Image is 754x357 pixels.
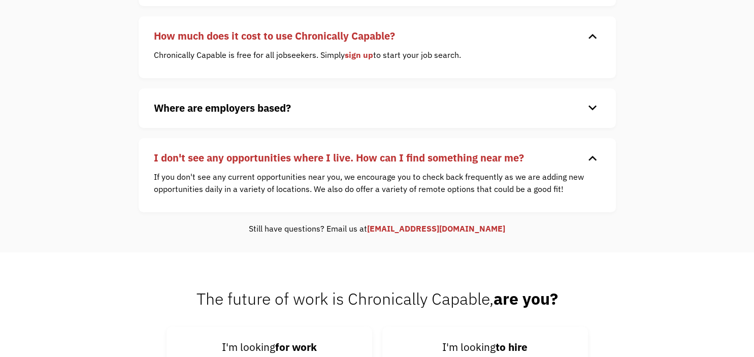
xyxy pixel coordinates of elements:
[275,340,317,354] strong: for work
[367,223,505,234] a: [EMAIL_ADDRESS][DOMAIN_NAME]
[154,151,524,165] strong: I don't see any opportunities where I live. How can I find something near me?
[139,222,616,235] div: Still have questions? Email us at
[496,340,528,354] strong: to hire
[154,49,585,61] p: Chronically Capable is free for all jobseekers. Simply to start your job search.
[494,288,558,309] strong: are you?
[154,101,291,115] strong: Where are employers based?
[345,50,373,60] a: sign up
[154,171,585,195] p: If you don't see any current opportunities near you, we encourage you to check back frequently as...
[584,150,601,166] div: keyboard_arrow_down
[196,288,558,309] span: The future of work is Chronically Capable,
[395,339,575,355] div: I'm looking
[584,28,601,44] div: keyboard_arrow_down
[154,29,395,43] strong: How much does it cost to use Chronically Capable?
[179,339,359,355] div: I'm looking
[584,101,601,116] div: keyboard_arrow_down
